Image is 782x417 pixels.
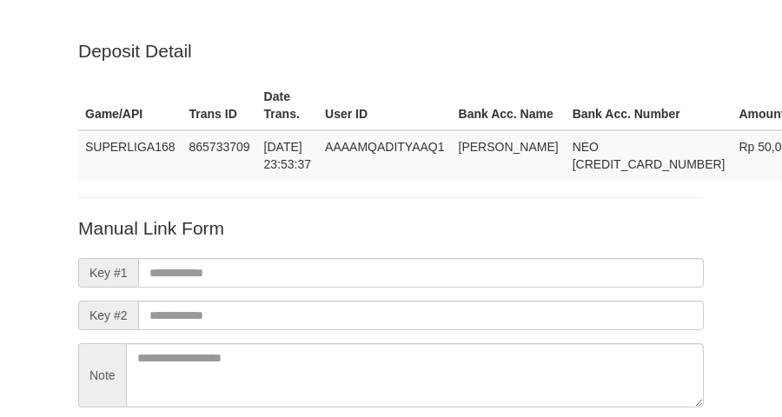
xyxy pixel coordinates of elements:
th: Bank Acc. Number [566,81,732,130]
td: 865733709 [182,130,257,180]
span: AAAAMQADITYAAQ1 [325,140,444,154]
span: [PERSON_NAME] [459,140,559,154]
th: User ID [318,81,451,130]
span: Note [78,343,126,407]
span: Key #2 [78,301,138,330]
td: SUPERLIGA168 [78,130,182,180]
span: Key #1 [78,258,138,288]
th: Date Trans. [257,81,319,130]
th: Trans ID [182,81,257,130]
th: Game/API [78,81,182,130]
p: Deposit Detail [78,38,704,63]
span: [DATE] 23:53:37 [264,140,312,171]
span: NEO [573,140,599,154]
p: Manual Link Form [78,215,704,241]
span: Copy 5859457203068096 to clipboard [573,157,726,171]
th: Bank Acc. Name [452,81,566,130]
